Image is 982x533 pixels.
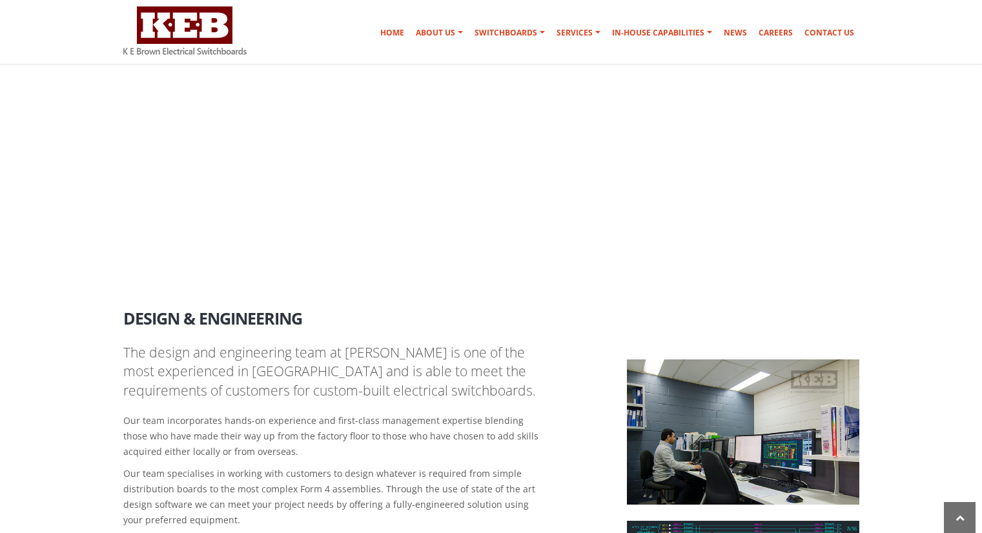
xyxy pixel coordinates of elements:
[607,20,717,46] a: In-house Capabilities
[375,20,409,46] a: Home
[123,343,545,400] p: The design and engineering team at [PERSON_NAME] is one of the most experienced in [GEOGRAPHIC_DA...
[123,466,545,528] p: Our team specialises in working with customers to design whatever is required from simple distrib...
[759,225,856,241] li: In-House Capabilities
[469,20,550,46] a: Switchboards
[799,20,859,46] a: Contact Us
[411,20,468,46] a: About Us
[123,413,545,459] p: Our team incorporates hands-on experience and first-class management expertise blending those who...
[123,6,247,55] img: K E Brown Electrical Switchboards
[719,20,752,46] a: News
[123,300,859,327] h2: Design & Engineering
[123,217,305,254] h1: In-House Capabilities
[733,227,757,237] a: Home
[753,20,798,46] a: Careers
[551,20,606,46] a: Services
